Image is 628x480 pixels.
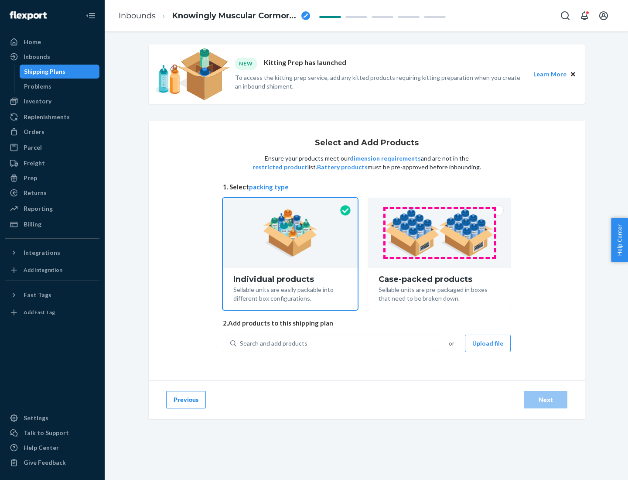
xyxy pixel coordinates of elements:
ol: breadcrumbs [112,3,317,29]
a: Parcel [5,141,99,154]
a: Talk to Support [5,426,99,440]
span: or [449,339,454,348]
div: Case-packed products [379,275,500,284]
a: Returns [5,186,99,200]
a: Shipping Plans [20,65,100,79]
a: Inbounds [119,11,156,21]
span: 1. Select [223,182,511,192]
div: Talk to Support [24,429,69,437]
a: Problems [20,79,100,93]
img: Flexport logo [10,11,47,20]
button: Help Center [611,218,628,262]
div: Sellable units are pre-packaged in boxes that need to be broken down. [379,284,500,303]
div: Add Integration [24,266,62,274]
a: Billing [5,217,99,231]
div: Inbounds [24,52,50,61]
a: Prep [5,171,99,185]
button: Open Search Box [556,7,574,24]
div: Inventory [24,97,51,106]
div: Parcel [24,143,42,152]
div: Prep [24,174,37,182]
div: Shipping Plans [24,67,65,76]
a: Help Center [5,441,99,455]
button: Give Feedback [5,456,99,470]
button: Fast Tags [5,288,99,302]
button: Close Navigation [82,7,99,24]
div: Search and add products [240,339,307,348]
div: Individual products [233,275,347,284]
span: 2. Add products to this shipping plan [223,319,511,328]
div: Settings [24,414,48,422]
img: individual-pack.facf35554cb0f1810c75b2bd6df2d64e.png [263,209,317,257]
button: packing type [249,182,289,192]
div: Home [24,38,41,46]
div: Next [531,395,560,404]
p: To access the kitting prep service, add any kitted products requiring kitting preparation when yo... [235,73,526,91]
button: Open account menu [595,7,612,24]
div: Replenishments [24,113,70,121]
div: Give Feedback [24,458,66,467]
a: Inbounds [5,50,99,64]
a: Home [5,35,99,49]
div: Billing [24,220,41,229]
button: Close [568,69,578,79]
div: Orders [24,127,44,136]
button: Previous [166,391,206,408]
div: Sellable units are easily packable into different box configurations. [233,284,347,303]
a: Add Fast Tag [5,305,99,319]
div: Add Fast Tag [24,309,55,316]
button: restricted product [253,163,307,171]
div: Fast Tags [24,291,51,299]
button: Integrations [5,246,99,260]
a: Add Integration [5,263,99,277]
p: Kitting Prep has launched [264,58,346,69]
h1: Select and Add Products [315,139,419,147]
button: Learn More [533,69,567,79]
div: Returns [24,189,47,197]
div: Integrations [24,248,60,257]
a: Reporting [5,202,99,216]
a: Inventory [5,94,99,108]
div: NEW [235,58,257,69]
button: Upload file [465,335,511,352]
a: Settings [5,411,99,425]
button: Battery products [317,163,368,171]
button: dimension requirements [350,154,421,163]
a: Orders [5,125,99,139]
button: Next [524,391,567,408]
div: Freight [24,159,45,168]
a: Freight [5,156,99,170]
div: Help Center [24,443,59,452]
div: Problems [24,82,51,91]
p: Ensure your products meet our and are not in the list. must be pre-approved before inbounding. [252,154,482,171]
span: Knowingly Muscular Cormorant [172,10,298,22]
img: case-pack.59cecea509d18c883b923b81aeac6d0b.png [385,209,494,257]
a: Replenishments [5,110,99,124]
button: Open notifications [576,7,593,24]
div: Reporting [24,204,53,213]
